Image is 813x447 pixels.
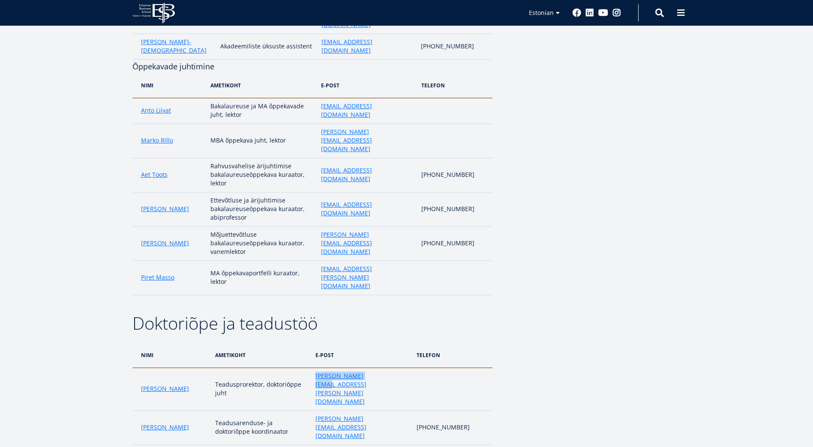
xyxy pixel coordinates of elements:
[206,73,317,98] th: ametikoht
[417,34,492,60] td: [PHONE_NUMBER]
[321,128,412,153] a: [PERSON_NAME][EMAIL_ADDRESS][DOMAIN_NAME]
[315,414,408,440] a: [PERSON_NAME][EMAIL_ADDRESS][DOMAIN_NAME]
[211,343,311,368] th: ametikoht
[612,9,621,17] a: Instagram
[211,411,311,445] td: Teadusarenduse- ja doktoriõppe koordinaator
[206,226,317,261] td: Mõjuettevõtluse bakalaureuseōppekava kuraator, vanemlektor
[132,60,492,73] h4: Õppekavade juhtimine
[210,102,313,119] p: Bakalaureuse ja MA õppekavade juht, lektor
[141,170,168,179] a: Aet Toots
[598,9,608,17] a: Youtube
[311,343,412,368] th: e-post
[141,38,212,55] a: [PERSON_NAME]-[DEMOGRAPHIC_DATA]
[141,384,189,393] a: [PERSON_NAME]
[321,102,412,119] a: [EMAIL_ADDRESS][DOMAIN_NAME]
[417,192,492,226] td: [PHONE_NUMBER]
[141,136,147,145] a: M
[147,136,173,145] a: arko Rillo
[585,9,594,17] a: Linkedin
[211,368,311,411] td: Teadusprorektor, doktoriōppe juht
[206,158,317,192] td: Rahvusvahelise ärijuhtimise bakalaureuseōppekava kuraator, lektor
[321,230,412,256] a: [PERSON_NAME][EMAIL_ADDRESS][DOMAIN_NAME]
[141,423,189,432] a: [PERSON_NAME]
[206,192,317,226] td: Ettevõtluse ja ärijuhtimise bakalaureuseōppekava kuraator, abiprofessor
[206,261,317,295] td: MA õppekavaportfelli kuraator, lektor
[132,313,492,334] h2: Doktoriõpe ja teadustöö
[141,239,189,247] a: [PERSON_NAME]
[412,411,492,445] td: [PHONE_NUMBER]
[321,265,412,290] a: [EMAIL_ADDRESS][PERSON_NAME][DOMAIN_NAME]
[141,106,171,115] a: Anto Liivat
[321,200,412,218] a: [EMAIL_ADDRESS][DOMAIN_NAME]
[417,73,492,98] th: telefon
[317,73,417,98] th: e-post
[321,166,412,183] a: [EMAIL_ADDRESS][DOMAIN_NAME]
[412,343,492,368] th: telefon
[206,124,317,158] td: MBA õppekava juht, lektor
[321,38,413,55] a: [EMAIL_ADDRESS][DOMAIN_NAME]
[132,343,211,368] th: nimi
[315,372,408,406] a: [PERSON_NAME][EMAIL_ADDRESS][PERSON_NAME][DOMAIN_NAME]
[417,226,492,261] td: [PHONE_NUMBER]
[417,158,492,192] td: [PHONE_NUMBER]
[573,9,581,17] a: Facebook
[141,273,174,282] a: Piret Masso
[141,205,189,213] a: [PERSON_NAME]
[132,73,206,98] th: nimi
[216,34,317,60] td: Akadeemiliste üksuste assistent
